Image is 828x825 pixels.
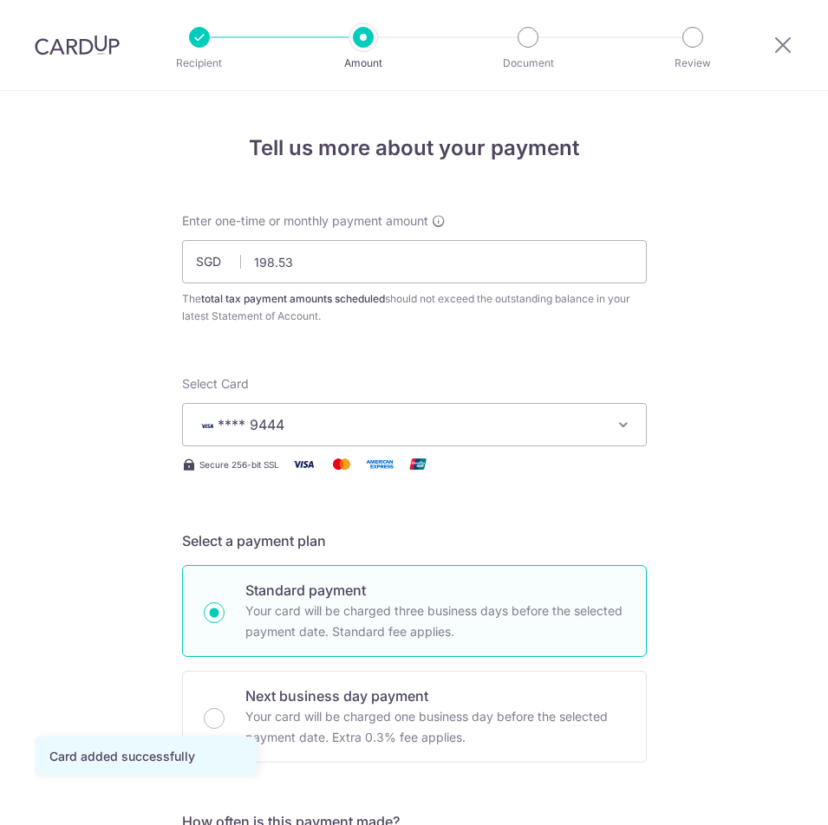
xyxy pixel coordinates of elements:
p: Recipient [151,55,248,72]
span: Secure 256-bit SSL [199,458,279,471]
b: total tax payment amounts scheduled [201,292,385,305]
p: Review [644,55,741,72]
span: Enter one-time or monthly payment amount [182,212,428,230]
div: The should not exceed the outstanding balance in your latest Statement of Account. [182,290,647,325]
p: Standard payment [245,580,625,601]
img: CardUp [35,35,120,55]
span: translation missing: en.payables.payment_networks.credit_card.summary.labels.select_card [182,376,249,391]
img: American Express [362,453,397,475]
p: Your card will be charged three business days before the selected payment date. Standard fee appl... [245,601,625,642]
p: Next business day payment [245,685,625,706]
h4: Tell us more about your payment [182,133,647,164]
input: 0.00 [182,240,647,283]
img: VISA [197,419,218,432]
p: Document [479,55,577,72]
h5: Select a payment plan [182,530,647,551]
img: Union Pay [401,453,435,475]
p: Your card will be charged one business day before the selected payment date. Extra 0.3% fee applies. [245,706,625,748]
p: Amount [315,55,412,72]
img: Visa [286,453,321,475]
span: SGD [196,253,241,270]
div: Card added successfully [49,748,242,765]
img: Mastercard [324,453,359,475]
